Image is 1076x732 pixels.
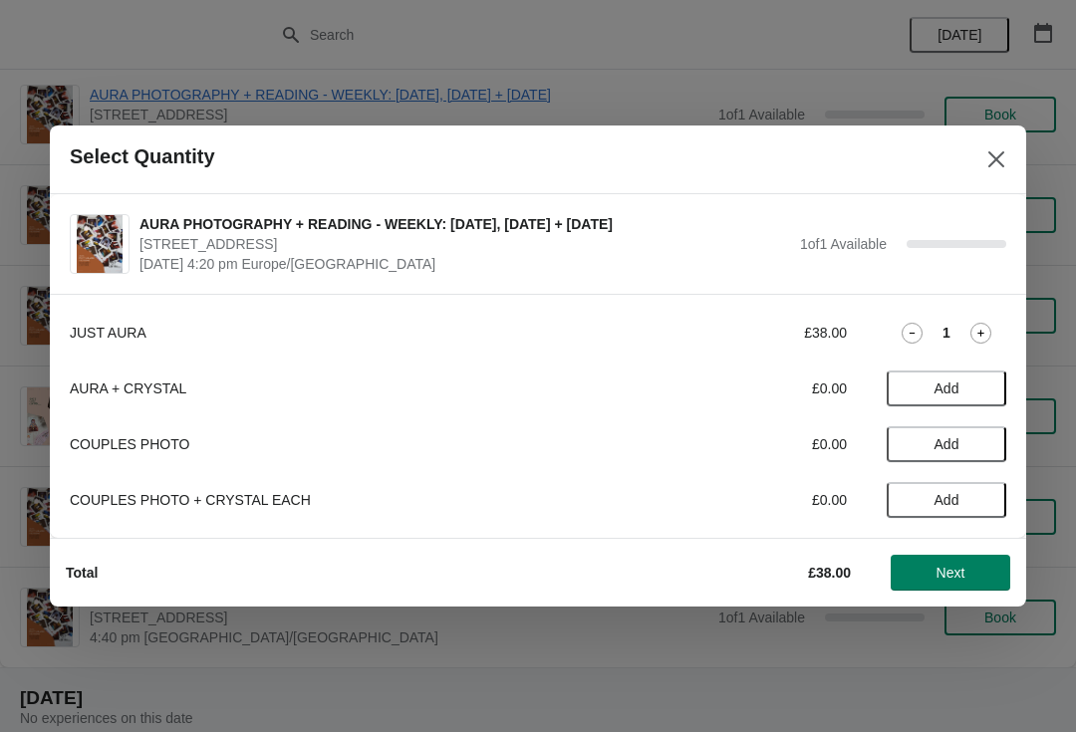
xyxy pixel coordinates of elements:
span: Add [935,436,959,452]
button: Add [887,426,1006,462]
div: £38.00 [663,323,847,343]
button: Next [891,555,1010,591]
div: JUST AURA [70,323,623,343]
div: AURA + CRYSTAL [70,378,623,398]
button: Close [978,141,1014,177]
span: AURA PHOTOGRAPHY + READING - WEEKLY: [DATE], [DATE] + [DATE] [139,214,790,234]
div: COUPLES PHOTO [70,434,623,454]
span: [DATE] 4:20 pm Europe/[GEOGRAPHIC_DATA] [139,254,790,274]
div: £0.00 [663,378,847,398]
button: Add [887,482,1006,518]
button: Add [887,370,1006,406]
span: 1 of 1 Available [800,236,887,252]
span: Add [935,492,959,508]
strong: Total [66,565,98,581]
div: COUPLES PHOTO + CRYSTAL EACH [70,490,623,510]
span: Next [937,565,965,581]
strong: 1 [942,323,950,343]
span: Add [935,380,959,396]
img: AURA PHOTOGRAPHY + READING - WEEKLY: FRIDAY, SATURDAY + SUNDAY | 74 Broadway Market, London, UK |... [77,215,123,273]
div: £0.00 [663,490,847,510]
h2: Select Quantity [70,145,215,168]
strong: £38.00 [808,565,851,581]
span: [STREET_ADDRESS] [139,234,790,254]
div: £0.00 [663,434,847,454]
